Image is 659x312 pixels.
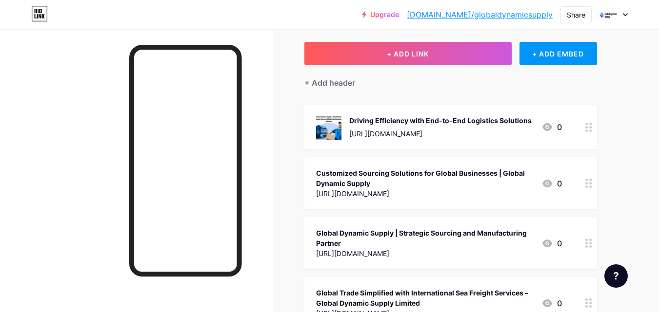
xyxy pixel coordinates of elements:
img: globaldynamicsupply [599,5,618,24]
div: [URL][DOMAIN_NAME] [316,188,534,199]
div: Share [567,10,585,20]
div: Customized Sourcing Solutions for Global Businesses | Global Dynamic Supply [316,168,534,188]
a: Upgrade [362,11,399,18]
div: Global Dynamic Supply | Strategic Sourcing and Manufacturing Partner [316,228,534,248]
div: 0 [541,121,562,133]
div: 0 [541,178,562,189]
div: Driving Efficiency with End-to-End Logistics Solutions [349,115,532,126]
div: 0 [541,297,562,309]
div: + ADD EMBED [519,42,597,65]
div: [URL][DOMAIN_NAME] [349,128,532,139]
button: + ADD LINK [304,42,512,65]
a: [DOMAIN_NAME]/globaldynamicsupply [407,9,553,20]
div: [URL][DOMAIN_NAME] [316,248,534,258]
div: + Add header [304,77,355,89]
img: Driving Efficiency with End-to-End Logistics Solutions [316,114,341,140]
span: + ADD LINK [387,50,429,58]
div: 0 [541,238,562,249]
div: Global Trade Simplified with International Sea Freight Services – Global Dynamic Supply Limited [316,288,534,308]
